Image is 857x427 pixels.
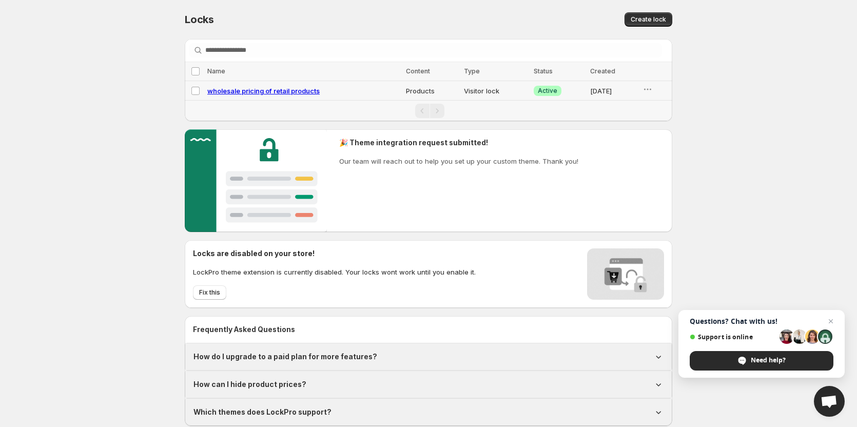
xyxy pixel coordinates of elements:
[631,15,666,24] span: Create lock
[534,67,553,75] span: Status
[587,81,639,101] td: [DATE]
[406,67,430,75] span: Content
[690,317,833,325] span: Questions? Chat with us!
[825,315,837,327] span: Close chat
[461,81,531,101] td: Visitor lock
[193,285,226,300] button: Fix this
[587,248,664,300] img: Locks disabled
[185,13,214,26] span: Locks
[814,386,845,417] div: Open chat
[590,67,615,75] span: Created
[464,67,480,75] span: Type
[339,156,578,166] p: Our team will reach out to help you set up your custom theme. Thank you!
[207,67,225,75] span: Name
[339,138,578,148] h2: 🎉 Theme integration request submitted!
[193,379,306,390] h1: How can I hide product prices?
[193,267,476,277] p: LockPro theme extension is currently disabled. Your locks wont work until you enable it.
[690,351,833,371] div: Need help?
[199,288,220,297] span: Fix this
[185,129,327,232] img: Customer support
[625,12,672,27] button: Create lock
[403,81,461,101] td: Products
[690,333,776,341] span: Support is online
[751,356,786,365] span: Need help?
[538,87,557,95] span: Active
[193,407,332,417] h1: Which themes does LockPro support?
[193,248,476,259] h2: Locks are disabled on your store!
[193,352,377,362] h1: How do I upgrade to a paid plan for more features?
[193,324,664,335] h2: Frequently Asked Questions
[185,100,672,121] nav: Pagination
[207,87,320,95] a: wholesale pricing of retail products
